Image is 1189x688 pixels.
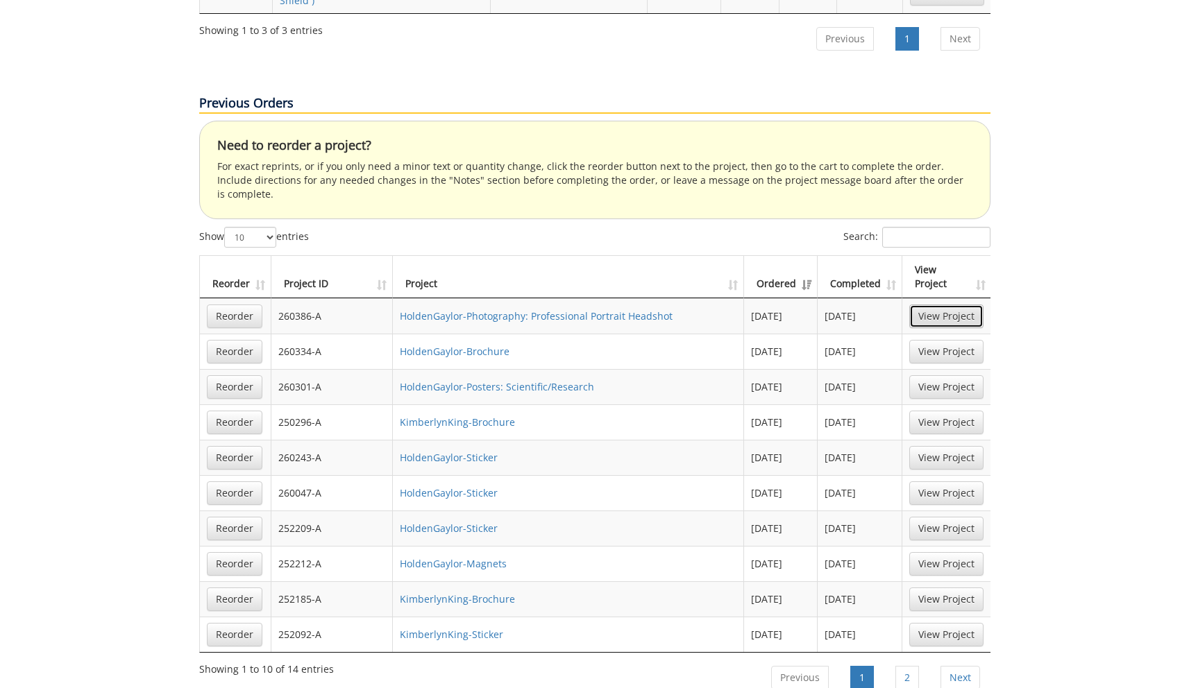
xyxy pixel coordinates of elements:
[271,440,394,475] td: 260243-A
[882,227,990,248] input: Search:
[818,369,902,404] td: [DATE]
[909,411,984,434] a: View Project
[271,298,394,334] td: 260386-A
[271,617,394,652] td: 252092-A
[744,256,818,298] th: Ordered: activate to sort column ascending
[818,334,902,369] td: [DATE]
[400,380,594,393] a: HoldenGaylor-Posters: Scientific/Research
[744,440,818,475] td: [DATE]
[818,546,902,581] td: [DATE]
[818,298,902,334] td: [DATE]
[744,475,818,510] td: [DATE]
[207,446,262,470] a: Reorder
[207,340,262,363] a: Reorder
[909,446,984,470] a: View Project
[816,27,874,51] a: Previous
[207,481,262,505] a: Reorder
[818,510,902,546] td: [DATE]
[895,27,919,51] a: 1
[909,304,984,328] a: View Project
[818,404,902,440] td: [DATE]
[400,345,509,358] a: HoldenGaylor-Brochure
[744,546,818,581] td: [DATE]
[207,517,262,540] a: Reorder
[400,557,507,570] a: HoldenGaylor-Magnets
[744,334,818,369] td: [DATE]
[744,404,818,440] td: [DATE]
[400,451,498,464] a: HoldenGaylor-Sticker
[909,517,984,540] a: View Project
[199,18,323,37] div: Showing 1 to 3 of 3 entries
[207,375,262,399] a: Reorder
[199,227,309,248] label: Show entries
[909,623,984,646] a: View Project
[200,256,271,298] th: Reorder: activate to sort column ascending
[271,369,394,404] td: 260301-A
[909,552,984,576] a: View Project
[744,298,818,334] td: [DATE]
[818,475,902,510] td: [DATE]
[207,623,262,646] a: Reorder
[818,617,902,652] td: [DATE]
[207,587,262,611] a: Reorder
[271,546,394,581] td: 252212-A
[400,486,498,499] a: HoldenGaylor-Sticker
[217,160,972,201] p: For exact reprints, or if you only need a minor text or quantity change, click the reorder button...
[224,227,276,248] select: Showentries
[909,481,984,505] a: View Project
[271,256,394,298] th: Project ID: activate to sort column ascending
[902,256,990,298] th: View Project: activate to sort column ascending
[400,309,673,322] a: HoldenGaylor-Photography: Professional Portrait Headshot
[744,369,818,404] td: [DATE]
[744,581,818,617] td: [DATE]
[199,657,334,676] div: Showing 1 to 10 of 14 entries
[199,94,990,114] p: Previous Orders
[400,592,515,605] a: KimberlynKing-Brochure
[271,475,394,510] td: 260047-A
[400,415,515,429] a: KimberlynKing-Brochure
[207,304,262,328] a: Reorder
[400,522,498,535] a: HoldenGaylor-Sticker
[818,581,902,617] td: [DATE]
[271,404,394,440] td: 250296-A
[217,139,972,153] h4: Need to reorder a project?
[941,27,980,51] a: Next
[909,340,984,363] a: View Project
[818,256,902,298] th: Completed: activate to sort column ascending
[909,587,984,611] a: View Project
[744,510,818,546] td: [DATE]
[744,617,818,652] td: [DATE]
[271,334,394,369] td: 260334-A
[271,510,394,546] td: 252209-A
[393,256,744,298] th: Project: activate to sort column ascending
[271,581,394,617] td: 252185-A
[400,628,503,641] a: KimberlynKing-Sticker
[818,440,902,475] td: [DATE]
[909,375,984,399] a: View Project
[207,411,262,434] a: Reorder
[207,552,262,576] a: Reorder
[843,227,990,248] label: Search:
